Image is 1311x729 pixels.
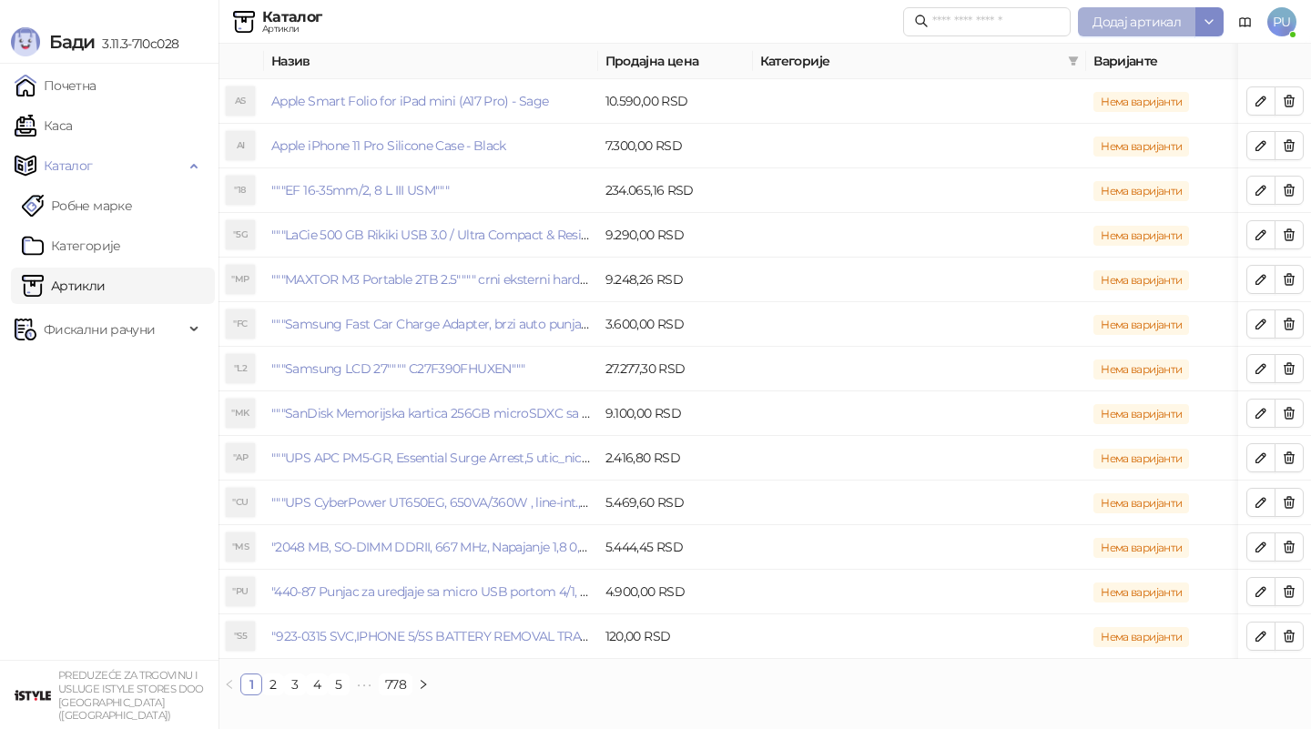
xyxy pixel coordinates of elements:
span: Бади [49,31,95,53]
div: Каталог [262,10,322,25]
a: Почетна [15,67,97,104]
img: 64x64-companyLogo-77b92cf4-9946-4f36-9751-bf7bb5fd2c7d.png [15,677,51,714]
span: right [418,679,429,690]
li: Следећих 5 Страна [350,673,379,695]
div: "AP [226,443,255,472]
td: 27.277,30 RSD [598,347,753,391]
td: 120,00 RSD [598,614,753,659]
div: Артикли [262,25,322,34]
a: 4 [307,674,327,694]
a: Apple Smart Folio for iPad mini (A17 Pro) - Sage [271,93,548,109]
a: """UPS APC PM5-GR, Essential Surge Arrest,5 utic_nica""" [271,450,602,466]
span: PU [1267,7,1296,36]
span: Нема варијанти [1093,359,1189,380]
th: Продајна цена [598,44,753,79]
td: "440-87 Punjac za uredjaje sa micro USB portom 4/1, Stand." [264,570,598,614]
td: 10.590,00 RSD [598,79,753,124]
td: 9.290,00 RSD [598,213,753,258]
span: left [224,679,235,690]
td: """UPS CyberPower UT650EG, 650VA/360W , line-int., s_uko, desktop""" [264,481,598,525]
a: """UPS CyberPower UT650EG, 650VA/360W , line-int., s_uko, desktop""" [271,494,682,511]
a: """LaCie 500 GB Rikiki USB 3.0 / Ultra Compact & Resistant aluminum / USB 3.0 / 2.5""""""" [271,227,790,243]
div: "FC [226,309,255,339]
div: "L2 [226,354,255,383]
li: 3 [284,673,306,695]
td: """LaCie 500 GB Rikiki USB 3.0 / Ultra Compact & Resistant aluminum / USB 3.0 / 2.5""""""" [264,213,598,258]
span: Нема варијанти [1093,538,1189,558]
a: ArtikliАртикли [22,268,106,304]
a: Робне марке [22,187,132,224]
span: ••• [350,673,379,695]
a: 2 [263,674,283,694]
div: "S5 [226,622,255,651]
span: Нема варијанти [1093,270,1189,290]
span: Нема варијанти [1093,582,1189,602]
a: """Samsung Fast Car Charge Adapter, brzi auto punja_, boja crna""" [271,316,660,332]
a: "2048 MB, SO-DIMM DDRII, 667 MHz, Napajanje 1,8 0,1 V, Latencija CL5" [271,539,680,555]
td: """UPS APC PM5-GR, Essential Surge Arrest,5 utic_nica""" [264,436,598,481]
div: "MP [226,265,255,294]
div: "CU [226,488,255,517]
span: Нема варијанти [1093,449,1189,469]
div: AI [226,131,255,160]
td: "923-0315 SVC,IPHONE 5/5S BATTERY REMOVAL TRAY Držač za iPhone sa kojim se otvara display [264,614,598,659]
td: """MAXTOR M3 Portable 2TB 2.5"""" crni eksterni hard disk HX-M201TCB/GM""" [264,258,598,302]
span: filter [1064,47,1082,75]
div: "18 [226,176,255,205]
a: 5 [329,674,349,694]
span: Нема варијанти [1093,226,1189,246]
a: "923-0315 SVC,IPHONE 5/5S BATTERY REMOVAL TRAY Držač za iPhone sa kojim se otvara display [271,628,836,644]
img: Artikli [233,11,255,33]
td: "2048 MB, SO-DIMM DDRII, 667 MHz, Napajanje 1,8 0,1 V, Latencija CL5" [264,525,598,570]
td: 2.416,80 RSD [598,436,753,481]
li: 2 [262,673,284,695]
a: "440-87 Punjac za uredjaje sa micro USB portom 4/1, Stand." [271,583,619,600]
a: Каса [15,107,72,144]
td: 3.600,00 RSD [598,302,753,347]
div: "MS [226,532,255,562]
td: 5.444,45 RSD [598,525,753,570]
td: """SanDisk Memorijska kartica 256GB microSDXC sa SD adapterom SDSQXA1-256G-GN6MA - Extreme PLUS, ... [264,391,598,436]
span: Каталог [44,147,93,184]
td: """Samsung LCD 27"""" C27F390FHUXEN""" [264,347,598,391]
button: left [218,673,240,695]
td: 7.300,00 RSD [598,124,753,168]
div: "5G [226,220,255,249]
td: 234.065,16 RSD [598,168,753,213]
span: Нема варијанти [1093,627,1189,647]
span: Категорије [760,51,1062,71]
a: Документација [1231,7,1260,36]
div: AS [226,86,255,116]
span: 3.11.3-710c028 [95,35,178,52]
span: Фискални рачуни [44,311,155,348]
li: 4 [306,673,328,695]
td: 4.900,00 RSD [598,570,753,614]
button: right [412,673,434,695]
div: "MK [226,399,255,428]
span: Додај артикал [1092,14,1181,30]
td: """EF 16-35mm/2, 8 L III USM""" [264,168,598,213]
a: """EF 16-35mm/2, 8 L III USM""" [271,182,449,198]
td: 9.248,26 RSD [598,258,753,302]
th: Назив [264,44,598,79]
td: """Samsung Fast Car Charge Adapter, brzi auto punja_, boja crna""" [264,302,598,347]
a: 1 [241,674,261,694]
span: filter [1068,56,1079,66]
span: Нема варијанти [1093,181,1189,201]
a: """Samsung LCD 27"""" C27F390FHUXEN""" [271,360,525,377]
a: 778 [380,674,412,694]
span: Нема варијанти [1093,404,1189,424]
li: Следећа страна [412,673,434,695]
li: 5 [328,673,350,695]
li: Претходна страна [218,673,240,695]
a: Apple iPhone 11 Pro Silicone Case - Black [271,137,506,154]
small: PREDUZEĆE ZA TRGOVINU I USLUGE ISTYLE STORES DOO [GEOGRAPHIC_DATA] ([GEOGRAPHIC_DATA]) [58,669,204,722]
li: 1 [240,673,262,695]
a: 3 [285,674,305,694]
span: Нема варијанти [1093,137,1189,157]
span: Нема варијанти [1093,92,1189,112]
span: Нема варијанти [1093,493,1189,513]
a: Категорије [22,228,121,264]
td: 9.100,00 RSD [598,391,753,436]
a: """MAXTOR M3 Portable 2TB 2.5"""" crni eksterni hard disk HX-M201TCB/GM""" [271,271,723,288]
